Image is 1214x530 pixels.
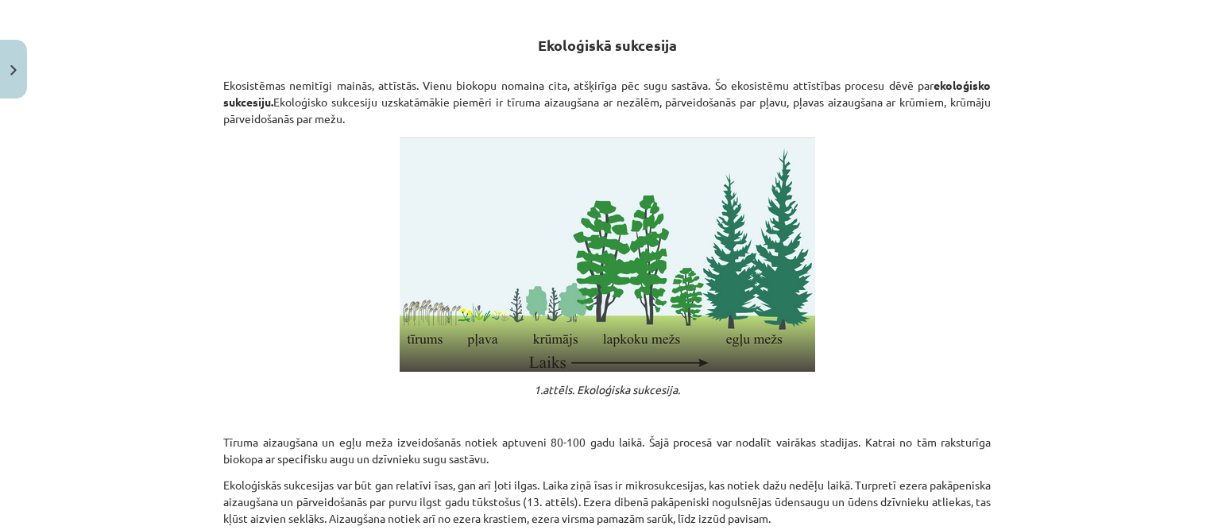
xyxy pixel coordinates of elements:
p: Tīruma aizaugšana un egļu meža izveidošanās notiek aptuveni 80-100 gadu laikā. Šajā procesā var n... [223,434,991,467]
img: icon-close-lesson-0947bae3869378f0d4975bcd49f059093ad1ed9edebbc8119c70593378902aed.svg [10,65,17,75]
p: Ekosistēmas nemitīgi mainās, attīstās. Vienu biokopu nomaina cita, atšķirīga pēc sugu sastāva. Šo... [223,77,991,127]
p: Ekoloģiskās sukcesijas var būt gan relatīvi īsas, gan arī ļoti ilgas. Laika ziņā īsas ir mikrosuk... [223,477,991,527]
em: 1.attēls. Ekoloģiska sukcesija. [534,382,680,397]
strong: Ekoloģiskā sukcesija [538,36,677,54]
